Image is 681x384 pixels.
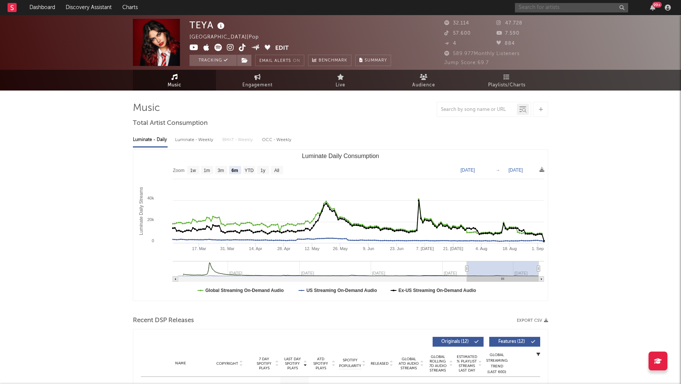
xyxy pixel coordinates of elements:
input: Search for artists [515,3,628,12]
a: Audience [382,70,465,91]
span: Originals ( 12 ) [438,339,472,344]
text: 3m [218,168,224,173]
text: 40k [147,196,154,200]
div: Global Streaming Trend (Last 60D) [485,352,508,375]
a: Benchmark [308,55,351,66]
span: Live [336,81,345,90]
text: Global Streaming On-Demand Audio [205,288,284,293]
span: Total Artist Consumption [133,119,208,128]
text: Ex-US Streaming On-Demand Audio [399,288,476,293]
span: Audience [412,81,435,90]
text: Luminate Daily Consumption [302,153,379,159]
button: 99+ [650,5,655,11]
text: 12. May [305,246,320,251]
text: US Streaming On-Demand Audio [307,288,377,293]
span: Music [168,81,182,90]
div: TEYA [190,19,226,31]
div: Name [156,361,205,366]
span: Global ATD Audio Streams [398,357,419,370]
span: ATD Spotify Plays [311,357,331,370]
text: [DATE] [461,167,475,173]
span: Recent DSP Releases [133,316,194,325]
text: 26. May [333,246,348,251]
span: Benchmark [319,56,347,65]
span: Summary [365,58,387,63]
span: 32.114 [444,21,469,26]
em: On [293,59,300,63]
text: 18. Aug [503,246,517,251]
text: Zoom [173,168,185,173]
span: 47.728 [496,21,522,26]
span: Last Day Spotify Plays [282,357,302,370]
div: Luminate - Daily [133,134,168,146]
text: All [274,168,279,173]
svg: Luminate Daily Consumption [133,150,548,301]
text: 6m [231,168,238,173]
button: Originals(12) [433,337,484,347]
span: Jump Score: 69.7 [444,60,489,65]
span: 884 [496,41,515,46]
a: Music [133,70,216,91]
text: 9. Jun [363,246,374,251]
text: 28. Apr [277,246,290,251]
text: 4. Aug [476,246,487,251]
span: Playlists/Charts [488,81,525,90]
div: OCC - Weekly [262,134,292,146]
span: 57.600 [444,31,471,36]
span: Engagement [242,81,273,90]
text: → [496,167,500,173]
text: 23. Jun [390,246,404,251]
text: Luminate Daily Streams [139,187,144,235]
text: 1m [204,168,210,173]
text: 7. [DATE] [416,246,434,251]
text: 20k [147,217,154,222]
span: 7 Day Spotify Plays [254,357,274,370]
text: 14. Apr [249,246,262,251]
button: Features(12) [489,337,540,347]
text: 1y [260,168,265,173]
a: Engagement [216,70,299,91]
span: Estimated % Playlist Streams Last Day [456,355,477,373]
a: Playlists/Charts [465,70,548,91]
text: 0 [152,238,154,243]
span: Global Rolling 7D Audio Streams [427,355,448,373]
input: Search by song name or URL [437,107,517,113]
span: Spotify Popularity [339,358,361,369]
span: 4 [444,41,456,46]
span: 589.977 Monthly Listeners [444,51,520,56]
text: 17. Mar [192,246,206,251]
text: 21. [DATE] [443,246,463,251]
text: [DATE] [508,167,523,173]
div: Luminate - Weekly [175,134,215,146]
text: 31. Mar [220,246,235,251]
span: Copyright [216,361,238,366]
button: Email AlertsOn [255,55,304,66]
a: Live [299,70,382,91]
span: 7.590 [496,31,519,36]
div: [GEOGRAPHIC_DATA] | Pop [190,33,268,42]
text: YTD [245,168,254,173]
button: Export CSV [517,318,548,323]
button: Tracking [190,55,237,66]
span: Released [371,361,388,366]
div: 99 + [652,2,662,8]
button: Edit [275,44,289,53]
text: 1. Sep [532,246,544,251]
button: Summary [355,55,391,66]
text: 1w [190,168,196,173]
span: Features ( 12 ) [494,339,529,344]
